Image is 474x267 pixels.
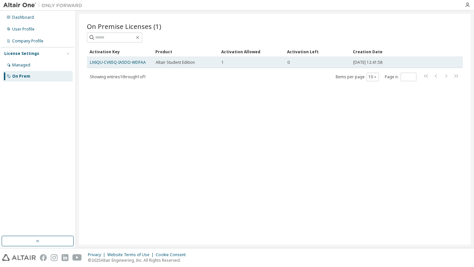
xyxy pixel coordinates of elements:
[155,46,216,57] div: Product
[385,73,416,81] span: Page n.
[156,60,195,65] span: Altair Student Edition
[353,46,434,57] div: Creation Date
[40,254,47,261] img: facebook.svg
[90,46,150,57] div: Activation Key
[287,46,348,57] div: Activation Left
[156,252,190,257] div: Cookie Consent
[222,60,224,65] span: 1
[107,252,156,257] div: Website Terms of Use
[12,62,30,68] div: Managed
[368,74,377,80] button: 10
[12,27,35,32] div: User Profile
[335,73,379,81] span: Items per page
[88,257,190,263] p: © 2025 Altair Engineering, Inc. All Rights Reserved.
[51,254,58,261] img: instagram.svg
[12,38,43,44] div: Company Profile
[90,60,146,65] a: LX6QU-CV65Q-IA5DO-WDFAA
[12,15,34,20] div: Dashboard
[12,74,30,79] div: On Prem
[90,74,146,80] span: Showing entries 1 through 1 of 1
[87,22,161,31] span: On Premise Licenses (1)
[88,252,107,257] div: Privacy
[3,2,86,9] img: Altair One
[2,254,36,261] img: altair_logo.svg
[62,254,68,261] img: linkedin.svg
[353,60,382,65] span: [DATE] 12:41:58
[287,60,290,65] span: 0
[221,46,282,57] div: Activation Allowed
[72,254,82,261] img: youtube.svg
[4,51,39,56] div: License Settings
